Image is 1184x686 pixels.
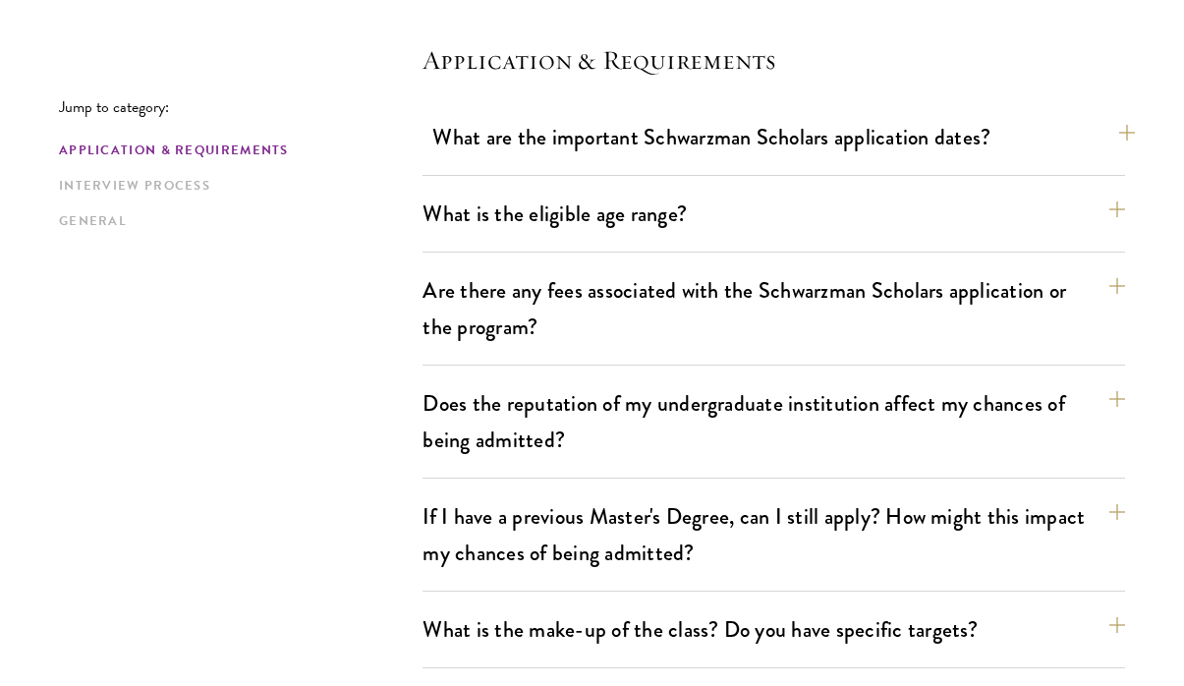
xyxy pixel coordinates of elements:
button: If I have a previous Master's Degree, can I still apply? How might this impact my chances of bein... [423,494,1125,575]
p: Jump to category: [59,98,423,116]
button: Does the reputation of my undergraduate institution affect my chances of being admitted? [423,381,1125,462]
button: What is the eligible age range? [423,192,1125,236]
h4: Application & Requirements [423,44,1125,76]
button: Are there any fees associated with the Schwarzman Scholars application or the program? [423,268,1125,349]
a: Interview Process [59,176,411,197]
button: What is the make-up of the class? Do you have specific targets? [423,607,1125,652]
button: What are the important Schwarzman Scholars application dates? [432,115,1135,159]
a: General [59,211,411,232]
a: Application & Requirements [59,141,411,161]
